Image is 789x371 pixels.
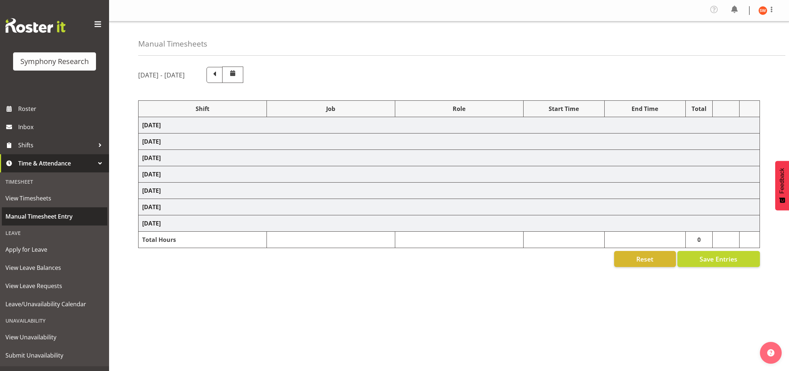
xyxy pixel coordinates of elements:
a: Manual Timesheet Entry [2,207,107,226]
td: [DATE] [139,150,760,166]
img: help-xxl-2.png [767,349,774,356]
span: Leave/Unavailability Calendar [5,299,104,310]
div: Leave [2,226,107,240]
a: View Leave Requests [2,277,107,295]
a: View Unavailability [2,328,107,346]
div: Shift [142,104,263,113]
span: Apply for Leave [5,244,104,255]
div: Timesheet [2,174,107,189]
span: Feedback [779,168,785,194]
div: Symphony Research [20,56,89,67]
td: [DATE] [139,166,760,183]
span: Reset [636,254,653,264]
a: Apply for Leave [2,240,107,259]
h5: [DATE] - [DATE] [138,71,185,79]
td: [DATE] [139,183,760,199]
a: Submit Unavailability [2,346,107,364]
div: Total [689,104,709,113]
span: Roster [18,103,105,114]
span: Manual Timesheet Entry [5,211,104,222]
a: Leave/Unavailability Calendar [2,295,107,313]
a: View Timesheets [2,189,107,207]
span: View Leave Requests [5,280,104,291]
td: [DATE] [139,215,760,232]
td: [DATE] [139,133,760,150]
button: Save Entries [677,251,760,267]
span: Time & Attendance [18,158,95,169]
img: Rosterit website logo [5,18,65,33]
div: Unavailability [2,313,107,328]
div: Job [271,104,391,113]
span: View Unavailability [5,332,104,343]
h4: Manual Timesheets [138,40,207,48]
span: Submit Unavailability [5,350,104,361]
span: Save Entries [700,254,737,264]
span: View Leave Balances [5,262,104,273]
span: Inbox [18,121,105,132]
div: Role [399,104,520,113]
td: [DATE] [139,117,760,133]
td: 0 [685,232,712,248]
img: shannon-whelan11890.jpg [758,6,767,15]
div: Start Time [527,104,601,113]
span: View Timesheets [5,193,104,204]
a: View Leave Balances [2,259,107,277]
span: Shifts [18,140,95,151]
button: Reset [614,251,676,267]
td: Total Hours [139,232,267,248]
button: Feedback - Show survey [775,161,789,210]
div: End Time [608,104,682,113]
td: [DATE] [139,199,760,215]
